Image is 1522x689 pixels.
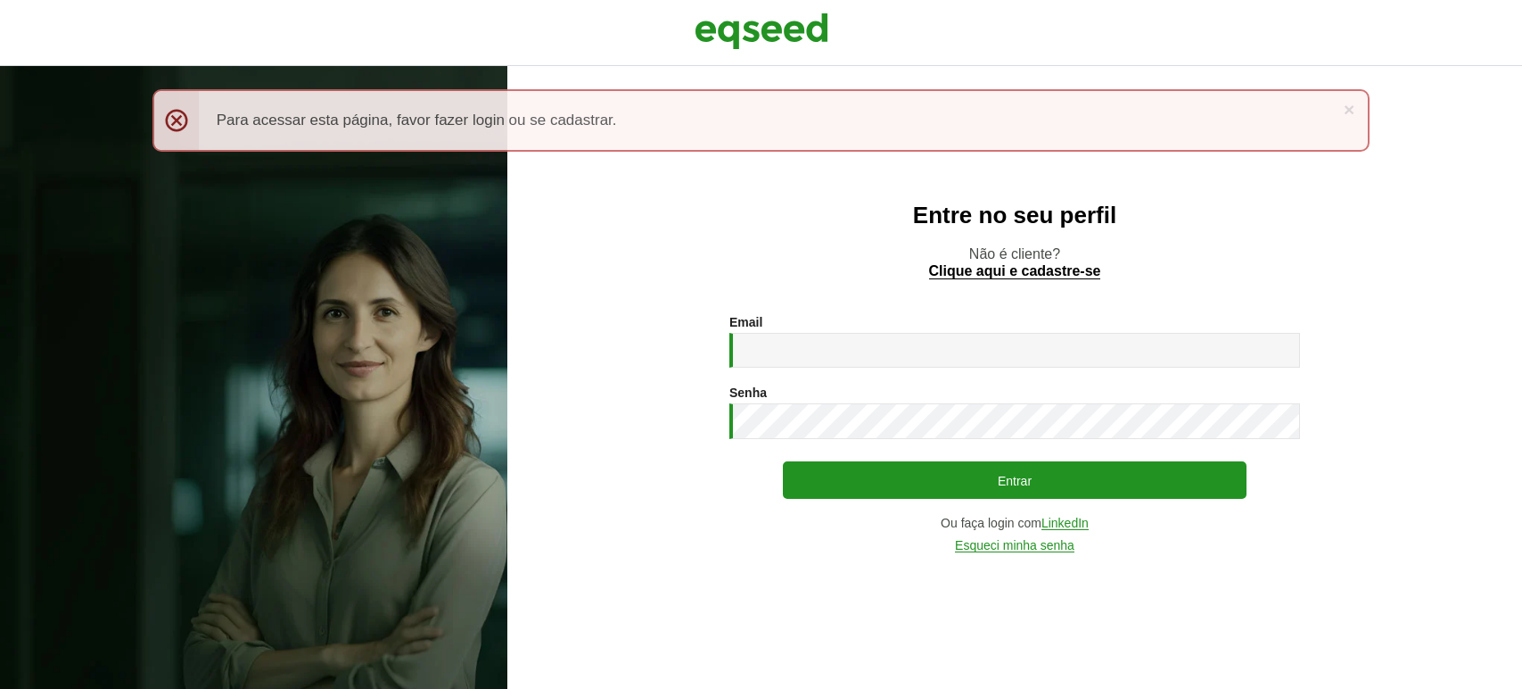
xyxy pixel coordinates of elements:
[929,264,1101,279] a: Clique aqui e cadastre-se
[729,386,767,399] label: Senha
[955,539,1074,552] a: Esqueci minha senha
[729,316,762,328] label: Email
[1344,100,1354,119] a: ×
[543,245,1486,279] p: Não é cliente?
[729,517,1300,530] div: Ou faça login com
[152,89,1370,152] div: Para acessar esta página, favor fazer login ou se cadastrar.
[695,9,828,54] img: EqSeed Logo
[783,461,1246,499] button: Entrar
[543,203,1486,228] h2: Entre no seu perfil
[1041,517,1089,530] a: LinkedIn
